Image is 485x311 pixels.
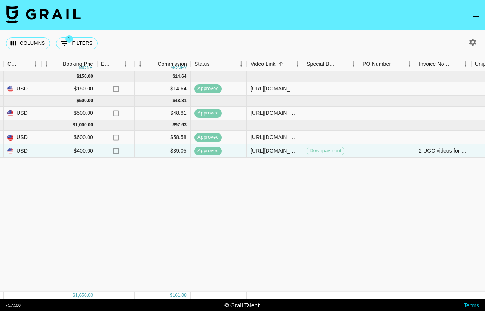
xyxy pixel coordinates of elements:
[363,57,391,71] div: PO Number
[4,107,41,120] div: USD
[307,147,344,154] span: Downpayment
[303,57,359,71] div: Special Booking Type
[419,147,467,154] div: 2 UGC videos for Temu. https://drive.google.com/drive/folders/1H7WeN5dGVEfG11IUiVmqNl_Cf_j0hlJq
[194,147,222,154] span: approved
[175,73,187,80] div: 14.64
[172,122,175,128] div: $
[276,59,286,69] button: Sort
[79,73,93,80] div: 150.00
[63,57,96,71] div: Booking Price
[4,144,41,158] div: USD
[56,37,98,49] button: Show filters
[157,57,187,71] div: Commission
[41,144,97,158] div: $400.00
[75,292,93,299] div: 1,650.00
[41,58,52,70] button: Menu
[170,65,187,70] div: money
[194,110,222,117] span: approved
[348,58,359,70] button: Menu
[224,301,260,309] div: © Grail Talent
[4,82,41,96] div: USD
[7,57,19,71] div: Currency
[41,82,97,96] div: $150.00
[419,57,449,71] div: Invoice Notes
[191,57,247,71] div: Status
[120,58,131,70] button: Menu
[170,292,173,299] div: $
[175,98,187,104] div: 48.81
[6,5,81,23] img: Grail Talent
[210,59,220,69] button: Sort
[307,57,337,71] div: Special Booking Type
[111,59,122,69] button: Sort
[19,59,30,69] button: Sort
[251,57,276,71] div: Video Link
[6,37,50,49] button: Select columns
[41,107,97,120] div: $500.00
[52,59,63,69] button: Sort
[77,73,79,80] div: $
[135,58,146,70] button: Menu
[292,58,303,70] button: Menu
[359,57,415,71] div: PO Number
[449,59,460,69] button: Sort
[4,57,41,71] div: Currency
[30,58,41,70] button: Menu
[135,131,191,144] div: $58.58
[4,131,41,144] div: USD
[391,59,401,69] button: Sort
[79,65,96,70] div: money
[251,85,299,92] div: https://www.tiktok.com/@deninipaninii/video/7533299347178425631
[79,98,93,104] div: 500.00
[236,58,247,70] button: Menu
[194,57,210,71] div: Status
[65,35,73,43] span: 1
[73,292,75,299] div: $
[247,57,303,71] div: Video Link
[6,303,21,308] div: v 1.7.100
[97,57,135,71] div: Expenses: Remove Commission?
[469,7,484,22] button: open drawer
[460,58,471,70] button: Menu
[175,122,187,128] div: 97.63
[172,292,187,299] div: 161.08
[415,57,471,71] div: Invoice Notes
[337,59,348,69] button: Sort
[75,122,93,128] div: 1,000.00
[147,59,157,69] button: Sort
[251,147,299,154] div: https://www.instagram.com/reel/DO3U30GDiSv/
[172,73,175,80] div: $
[135,144,191,158] div: $39.05
[251,109,299,117] div: https://www.tiktok.com/@livmerima/video/7537705380462234936?_r=1&_t=ZS-8yonbrJCu9A
[135,82,191,96] div: $14.64
[101,57,111,71] div: Expenses: Remove Commission?
[135,107,191,120] div: $48.81
[404,58,415,70] button: Menu
[172,98,175,104] div: $
[251,133,299,141] div: https://www.instagram.com/p/DOvwNeDjjTw/
[41,131,97,144] div: $600.00
[73,122,75,128] div: $
[194,85,222,92] span: approved
[77,98,79,104] div: $
[464,301,479,308] a: Terms
[194,134,222,141] span: approved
